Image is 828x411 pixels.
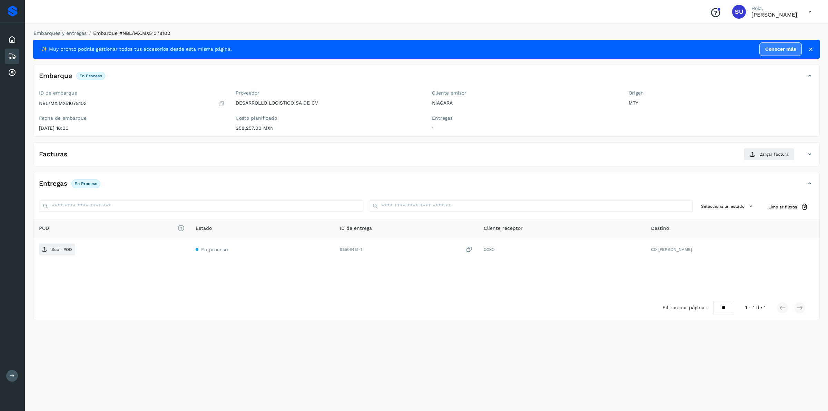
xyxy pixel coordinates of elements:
[432,100,618,106] p: NIAGARA
[763,200,814,213] button: Limpiar filtros
[651,225,669,232] span: Destino
[236,115,421,121] label: Costo planificado
[93,30,170,36] span: Embarque #NBL/MX.MX51078102
[39,225,185,232] span: POD
[751,11,797,18] p: Sayra Ugalde
[751,6,797,11] p: Hola,
[236,100,421,106] p: DESARROLLO LOGISTICO SA DE CV
[39,244,75,255] button: Subir POD
[340,225,372,232] span: ID de entrega
[39,180,67,188] h4: Entregas
[629,100,814,106] p: MTY
[236,90,421,96] label: Proveedor
[39,115,225,121] label: Fecha de embarque
[33,30,820,37] nav: breadcrumb
[75,181,97,186] p: En proceso
[5,32,19,47] div: Inicio
[662,304,708,311] span: Filtros por página :
[39,100,87,106] p: NBL/MX.MX51078102
[33,70,819,87] div: EmbarqueEn proceso
[79,74,102,78] p: En proceso
[759,151,789,157] span: Cargar factura
[484,225,523,232] span: Cliente receptor
[645,238,819,261] td: CD [PERSON_NAME]
[432,90,618,96] label: Cliente emisor
[768,204,797,210] span: Limpiar filtros
[759,42,802,56] a: Conocer más
[432,115,618,121] label: Entregas
[698,200,757,212] button: Selecciona un estado
[5,65,19,80] div: Cuentas por cobrar
[478,238,645,261] td: OXXO
[745,304,766,311] span: 1 - 1 de 1
[236,125,421,131] p: $58,257.00 MXN
[432,125,618,131] p: 1
[39,72,72,80] h4: Embarque
[744,148,795,160] button: Cargar factura
[39,125,225,131] p: [DATE] 18:00
[41,46,232,53] span: ✨ Muy pronto podrás gestionar todos tus accesorios desde esta misma página.
[340,246,473,253] div: 98506481-1
[196,225,212,232] span: Estado
[39,90,225,96] label: ID de embarque
[201,247,228,252] span: En proceso
[33,30,87,36] a: Embarques y entregas
[629,90,814,96] label: Origen
[39,150,67,158] h4: Facturas
[33,178,819,195] div: EntregasEn proceso
[51,247,72,252] p: Subir POD
[5,49,19,64] div: Embarques
[33,148,819,166] div: FacturasCargar factura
